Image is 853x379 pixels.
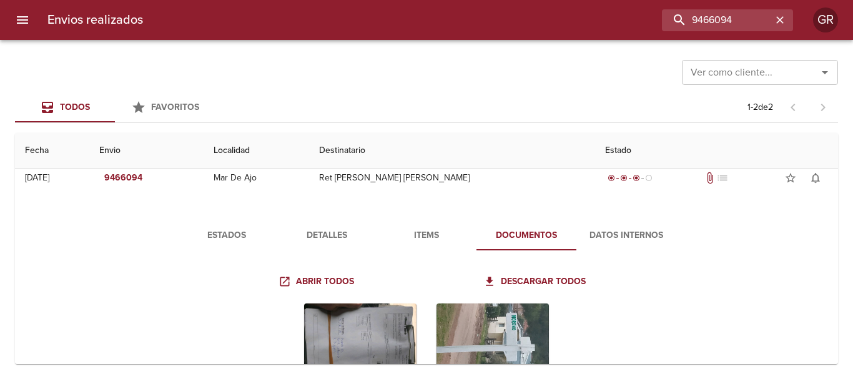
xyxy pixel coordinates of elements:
[15,92,215,122] div: Tabs Envios
[595,133,838,169] th: Estado
[645,174,653,182] span: radio_button_unchecked
[809,172,822,184] span: notifications_none
[605,172,655,184] div: En viaje
[60,102,90,112] span: Todos
[384,228,469,244] span: Items
[177,220,676,250] div: Tabs detalle de guia
[813,7,838,32] div: Abrir información de usuario
[284,228,369,244] span: Detalles
[151,102,199,112] span: Favoritos
[486,274,586,290] span: Descargar todos
[808,92,838,122] span: Pagina siguiente
[484,228,569,244] span: Documentos
[25,172,49,183] div: [DATE]
[204,155,309,200] td: Mar De Ajo
[803,165,828,190] button: Activar notificaciones
[89,133,204,169] th: Envio
[309,133,594,169] th: Destinatario
[816,64,834,81] button: Abrir
[184,228,269,244] span: Estados
[778,101,808,113] span: Pagina anterior
[7,5,37,35] button: menu
[281,274,354,290] span: Abrir todos
[99,167,147,190] button: 9466094
[747,101,773,114] p: 1 - 2 de 2
[584,228,669,244] span: Datos Internos
[716,172,729,184] span: No tiene pedido asociado
[813,7,838,32] div: GR
[276,270,359,293] a: Abrir todos
[204,133,309,169] th: Localidad
[633,174,640,182] span: radio_button_checked
[47,10,143,30] h6: Envios realizados
[704,172,716,184] span: Tiene documentos adjuntos
[309,155,594,200] td: Ret [PERSON_NAME] [PERSON_NAME]
[662,9,772,31] input: buscar
[481,270,591,293] a: Descargar todos
[620,174,628,182] span: radio_button_checked
[778,165,803,190] button: Agregar a favoritos
[15,133,89,169] th: Fecha
[784,172,797,184] span: star_border
[608,174,615,182] span: radio_button_checked
[104,170,142,186] em: 9466094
